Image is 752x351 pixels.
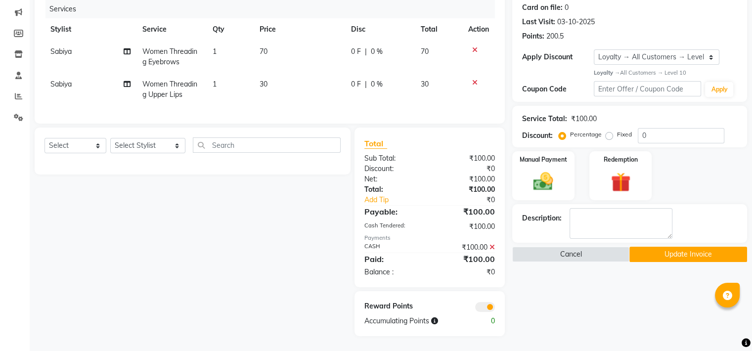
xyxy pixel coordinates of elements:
div: ₹0 [430,267,502,277]
span: Sabiya [50,47,72,56]
div: ₹100.00 [430,242,502,253]
strong: Loyalty → [594,69,620,76]
div: ₹100.00 [430,153,502,164]
span: 30 [260,80,267,88]
button: Apply [705,82,733,97]
div: ₹100.00 [430,253,502,265]
span: 0 F [351,79,361,89]
span: 0 % [371,79,383,89]
div: ₹100.00 [571,114,597,124]
span: 70 [260,47,267,56]
div: Description: [522,213,562,223]
div: ₹100.00 [430,221,502,232]
div: ₹100.00 [430,206,502,218]
span: Sabiya [50,80,72,88]
div: 200.5 [546,31,564,42]
label: Manual Payment [520,155,567,164]
div: Cash Tendered: [357,221,430,232]
div: Last Visit: [522,17,555,27]
img: _cash.svg [527,170,559,193]
div: Paid: [357,253,430,265]
label: Redemption [604,155,638,164]
th: Qty [207,18,254,41]
a: Add Tip [357,195,442,205]
div: ₹100.00 [430,174,502,184]
span: 1 [213,47,217,56]
label: Percentage [570,130,602,139]
input: Search [193,137,341,153]
span: Women Threading Eyebrows [142,47,197,66]
div: ₹0 [430,164,502,174]
span: Women Threading Upper Lips [142,80,197,99]
th: Service [136,18,207,41]
div: Reward Points [357,301,430,312]
div: Payments [364,234,495,242]
div: Net: [357,174,430,184]
div: ₹0 [442,195,502,205]
input: Enter Offer / Coupon Code [594,81,702,96]
span: 0 % [371,46,383,57]
span: Total [364,138,387,149]
div: Discount: [357,164,430,174]
div: Balance : [357,267,430,277]
div: Total: [357,184,430,195]
th: Price [254,18,345,41]
span: 0 F [351,46,361,57]
div: CASH [357,242,430,253]
div: 0 [565,2,569,13]
th: Disc [345,18,415,41]
span: 1 [213,80,217,88]
button: Cancel [512,247,630,262]
div: Apply Discount [522,52,594,62]
span: 70 [421,47,429,56]
div: Points: [522,31,544,42]
div: All Customers → Level 10 [594,69,737,77]
div: Sub Total: [357,153,430,164]
div: Discount: [522,131,553,141]
th: Stylist [44,18,136,41]
label: Fixed [617,130,632,139]
span: | [365,46,367,57]
span: 30 [421,80,429,88]
img: _gift.svg [605,170,637,195]
button: Update Invoice [629,247,747,262]
div: Card on file: [522,2,563,13]
th: Total [415,18,462,41]
th: Action [462,18,495,41]
div: ₹100.00 [430,184,502,195]
span: | [365,79,367,89]
div: Payable: [357,206,430,218]
div: Accumulating Points [357,316,466,326]
div: Service Total: [522,114,567,124]
div: Coupon Code [522,84,594,94]
div: 0 [466,316,502,326]
div: 03-10-2025 [557,17,595,27]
